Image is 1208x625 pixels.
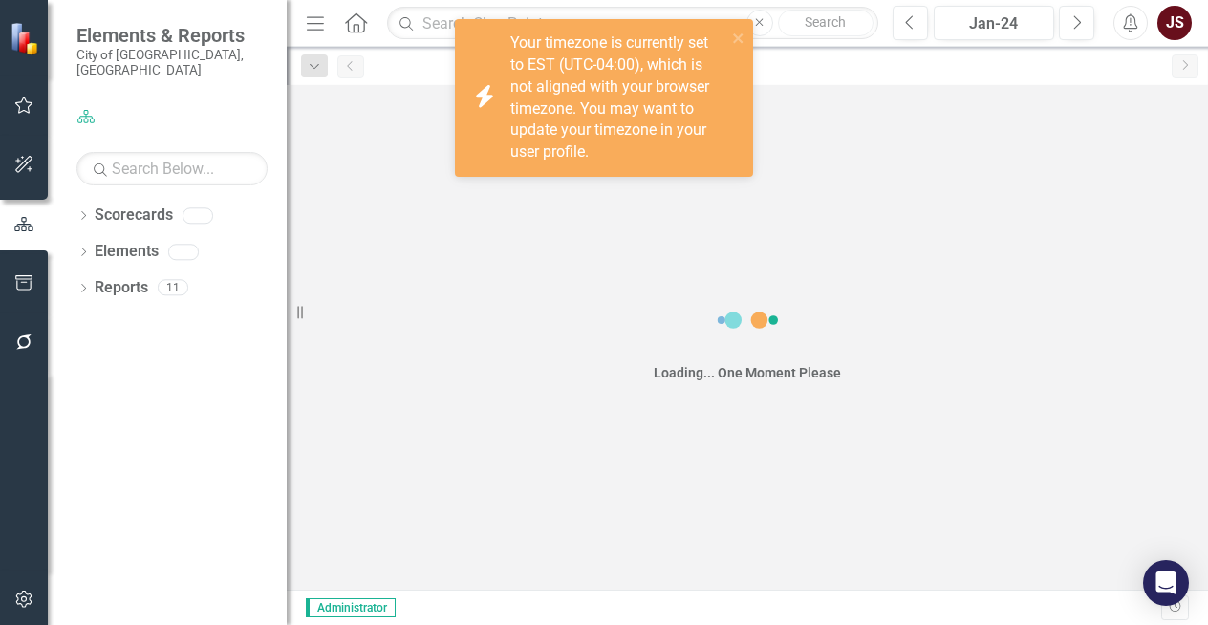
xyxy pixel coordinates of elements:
span: Elements & Reports [76,24,268,47]
a: Scorecards [95,205,173,226]
button: Jan-24 [934,6,1054,40]
div: Jan-24 [940,12,1047,35]
small: City of [GEOGRAPHIC_DATA], [GEOGRAPHIC_DATA] [76,47,268,78]
img: ClearPoint Strategy [10,22,43,55]
div: 11 [158,280,188,296]
a: Elements [95,241,159,263]
span: Search [805,14,846,30]
span: Administrator [306,598,396,617]
div: Loading... One Moment Please [654,363,841,382]
button: JS [1157,6,1192,40]
a: Reports [95,277,148,299]
button: Search [778,10,874,36]
div: Your timezone is currently set to EST (UTC-04:00), which is not aligned with your browser timezon... [510,32,726,163]
button: close [732,27,745,49]
div: Open Intercom Messenger [1143,560,1189,606]
input: Search ClearPoint... [387,7,878,40]
input: Search Below... [76,152,268,185]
